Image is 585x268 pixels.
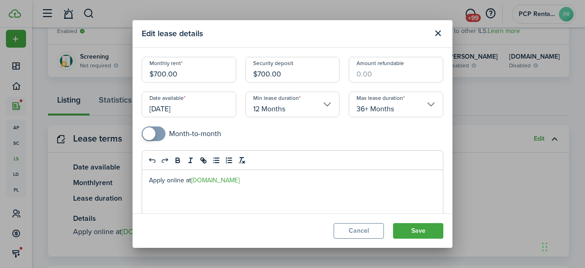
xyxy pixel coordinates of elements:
button: Save [393,223,443,239]
button: clean [235,155,248,166]
modal-title: Edit lease details [142,25,428,43]
div: Drag [542,233,548,261]
input: mm/dd/yyyy [142,92,236,117]
p: Apply online at [149,175,436,185]
a: [DOMAIN_NAME] [191,175,239,185]
button: Close modal [430,26,446,41]
button: bold [171,155,184,166]
input: Max lease duration [349,92,443,117]
button: italic [184,155,197,166]
input: 0.00 [142,57,236,82]
button: Cancel [334,223,384,239]
button: redo: redo [159,155,171,166]
input: 0.00 [245,57,340,82]
button: undo: undo [146,155,159,166]
input: 0.00 [349,57,443,82]
button: list: bullet [210,155,223,166]
button: link [197,155,210,166]
iframe: Chat Widget [539,224,585,268]
input: Min lease duration [245,92,340,117]
button: list: ordered [223,155,235,166]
